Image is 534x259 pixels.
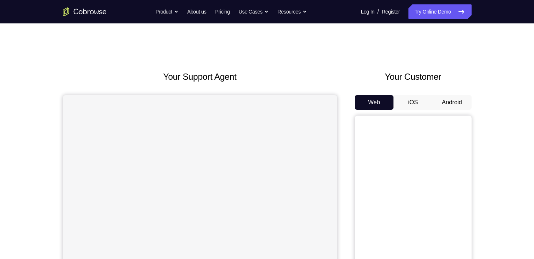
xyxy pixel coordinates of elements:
[187,4,206,19] a: About us
[393,95,433,110] button: iOS
[433,95,472,110] button: Android
[239,4,269,19] button: Use Cases
[361,4,374,19] a: Log In
[408,4,471,19] a: Try Online Demo
[63,7,107,16] a: Go to the home page
[382,4,400,19] a: Register
[377,7,379,16] span: /
[355,95,394,110] button: Web
[215,4,230,19] a: Pricing
[155,4,178,19] button: Product
[63,70,337,83] h2: Your Support Agent
[277,4,307,19] button: Resources
[355,70,472,83] h2: Your Customer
